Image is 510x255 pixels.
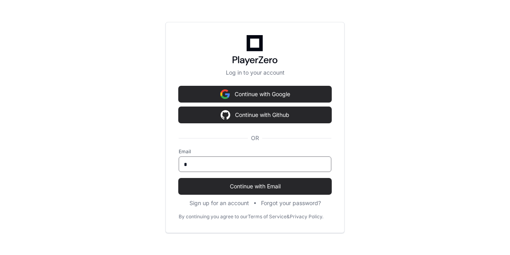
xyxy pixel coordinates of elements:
[248,134,262,142] span: OR
[189,199,249,207] button: Sign up for an account
[220,86,230,102] img: Sign in with google
[179,148,331,155] label: Email
[179,182,331,190] span: Continue with Email
[287,213,290,220] div: &
[248,213,287,220] a: Terms of Service
[261,199,321,207] button: Forgot your password?
[179,178,331,194] button: Continue with Email
[179,107,331,123] button: Continue with Github
[221,107,230,123] img: Sign in with google
[179,86,331,102] button: Continue with Google
[290,213,323,220] a: Privacy Policy.
[179,213,248,220] div: By continuing you agree to our
[179,69,331,77] p: Log in to your account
